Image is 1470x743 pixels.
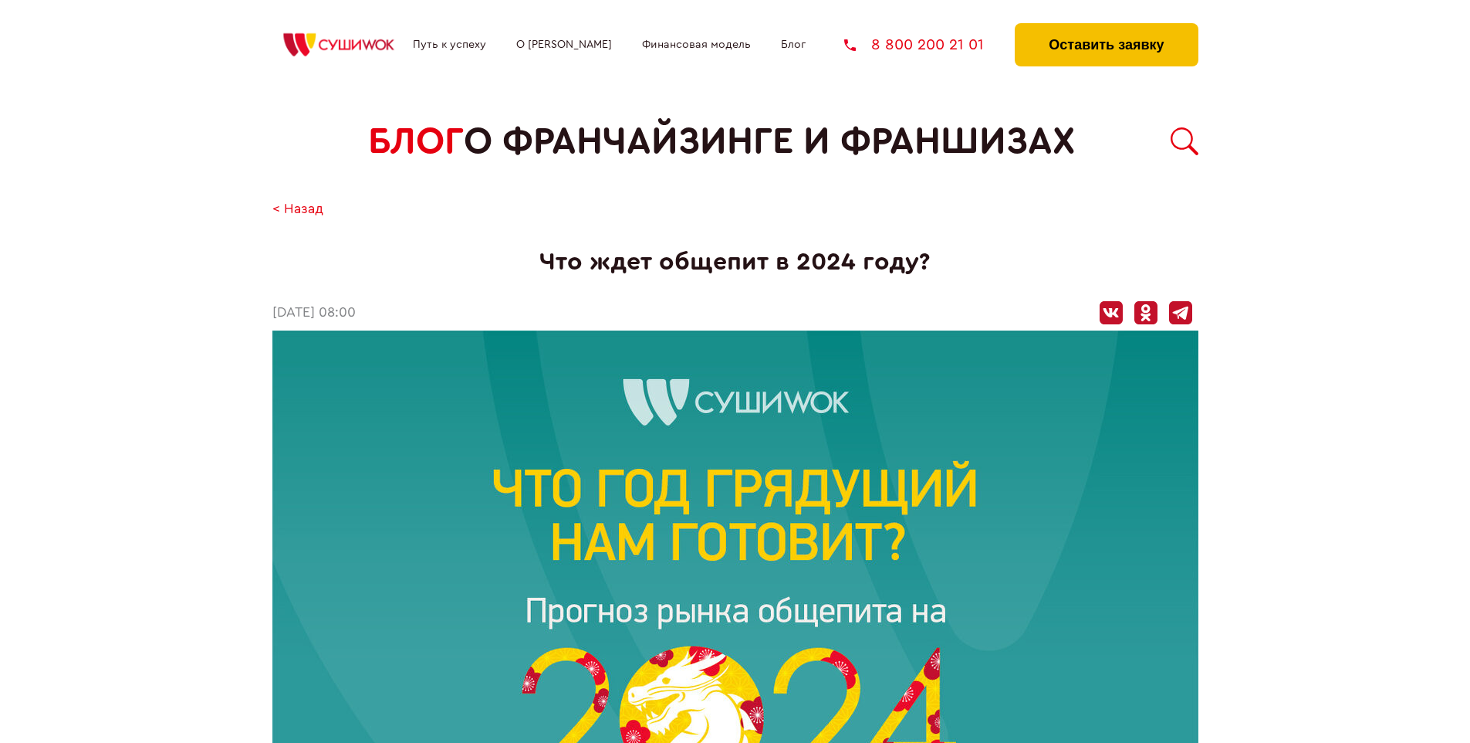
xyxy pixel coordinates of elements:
a: О [PERSON_NAME] [516,39,612,51]
button: Оставить заявку [1015,23,1198,66]
a: 8 800 200 21 01 [844,37,984,53]
a: Финансовая модель [642,39,751,51]
a: Блог [781,39,806,51]
a: < Назад [272,202,323,218]
span: 8 800 200 21 01 [871,37,984,53]
a: Путь к успеху [413,39,486,51]
h1: Что ждет общепит в 2024 году? [272,248,1198,277]
time: [DATE] 08:00 [272,305,356,321]
span: о франчайзинге и франшизах [464,120,1075,163]
span: БЛОГ [368,120,464,163]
